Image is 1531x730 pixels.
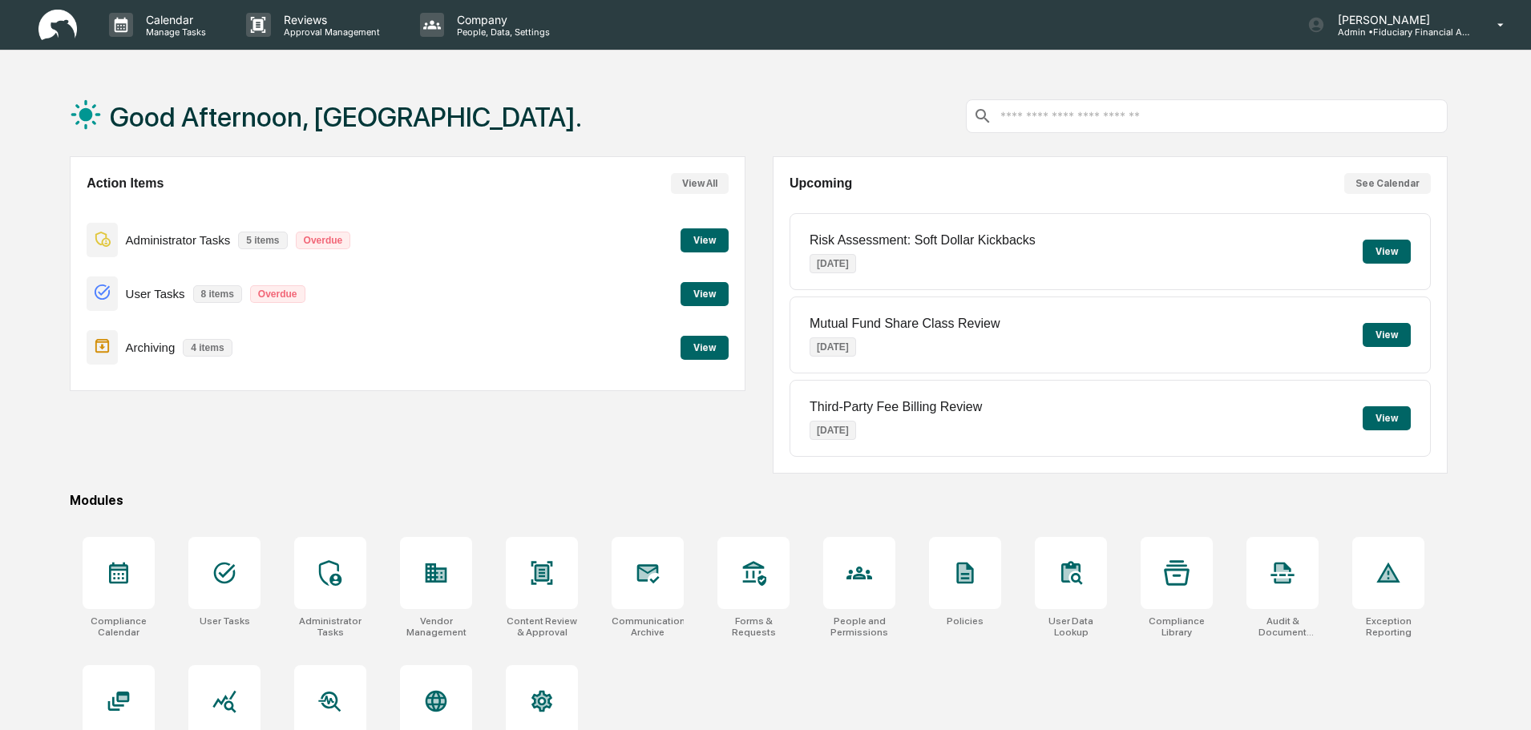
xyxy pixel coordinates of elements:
[810,254,856,273] p: [DATE]
[296,232,351,249] p: Overdue
[126,287,185,300] p: User Tasks
[126,233,231,247] p: Administrator Tasks
[823,615,895,638] div: People and Permissions
[444,13,558,26] p: Company
[681,282,729,306] button: View
[681,228,729,252] button: View
[444,26,558,38] p: People, Data, Settings
[133,26,214,38] p: Manage Tasks
[294,615,366,638] div: Administrator Tasks
[271,26,388,38] p: Approval Management
[717,615,790,638] div: Forms & Requests
[133,13,214,26] p: Calendar
[126,341,176,354] p: Archiving
[681,339,729,354] a: View
[506,615,578,638] div: Content Review & Approval
[1363,406,1411,430] button: View
[810,400,982,414] p: Third-Party Fee Billing Review
[1344,173,1431,194] button: See Calendar
[83,615,155,638] div: Compliance Calendar
[671,173,729,194] button: View All
[238,232,287,249] p: 5 items
[87,176,164,191] h2: Action Items
[681,232,729,247] a: View
[1352,615,1424,638] div: Exception Reporting
[271,13,388,26] p: Reviews
[1363,323,1411,347] button: View
[110,101,582,133] h1: Good Afternoon, [GEOGRAPHIC_DATA].
[810,317,1000,331] p: Mutual Fund Share Class Review
[810,233,1036,248] p: Risk Assessment: Soft Dollar Kickbacks
[1141,615,1213,638] div: Compliance Library
[38,10,77,41] img: logo
[193,285,242,303] p: 8 items
[250,285,305,303] p: Overdue
[810,421,856,440] p: [DATE]
[1325,13,1474,26] p: [PERSON_NAME]
[200,615,250,627] div: User Tasks
[1480,677,1523,720] iframe: Open customer support
[1363,240,1411,264] button: View
[790,176,852,191] h2: Upcoming
[400,615,472,638] div: Vendor Management
[612,615,684,638] div: Communications Archive
[947,615,984,627] div: Policies
[1035,615,1107,638] div: User Data Lookup
[810,337,856,357] p: [DATE]
[681,336,729,360] button: View
[70,493,1448,508] div: Modules
[183,339,232,357] p: 4 items
[1246,615,1319,638] div: Audit & Document Logs
[1325,26,1474,38] p: Admin • Fiduciary Financial Advisors
[681,285,729,300] a: View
